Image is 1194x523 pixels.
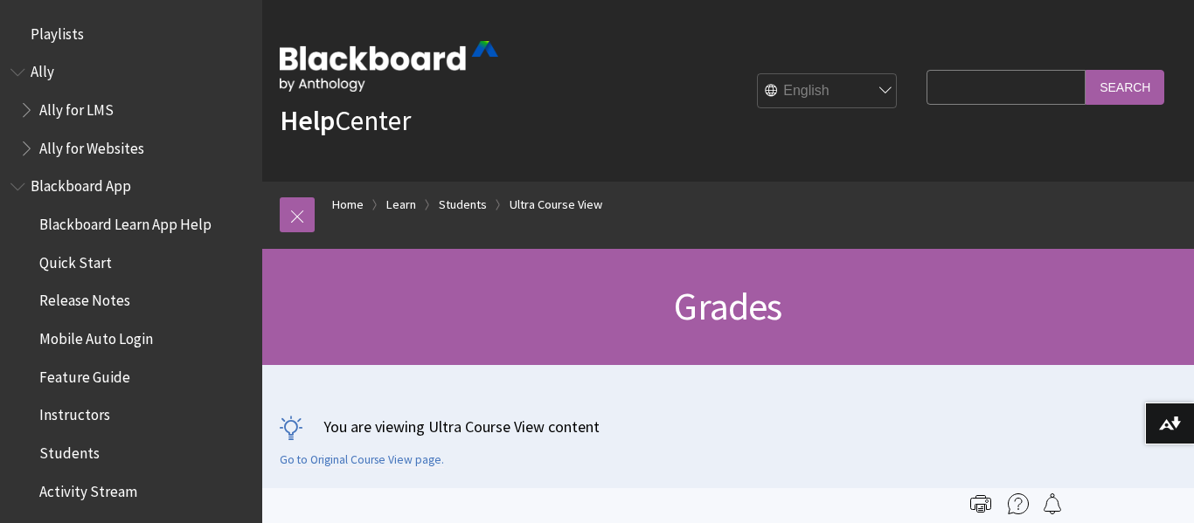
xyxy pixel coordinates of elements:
[674,282,781,330] span: Grades
[39,95,114,119] span: Ally for LMS
[39,248,112,272] span: Quick Start
[970,493,991,514] img: Print
[39,134,144,157] span: Ally for Websites
[386,194,416,216] a: Learn
[1086,70,1164,104] input: Search
[439,194,487,216] a: Students
[39,477,137,500] span: Activity Stream
[31,19,84,43] span: Playlists
[758,74,898,109] select: Site Language Selector
[39,362,130,386] span: Feature Guide
[39,401,110,424] span: Instructors
[280,103,411,138] a: HelpCenter
[332,194,364,216] a: Home
[39,210,212,233] span: Blackboard Learn App Help
[510,194,602,216] a: Ultra Course View
[31,172,131,196] span: Blackboard App
[280,41,498,92] img: Blackboard by Anthology
[39,438,100,462] span: Students
[280,103,335,138] strong: Help
[1042,493,1063,514] img: Follow this page
[10,58,252,163] nav: Book outline for Anthology Ally Help
[280,452,444,468] a: Go to Original Course View page.
[280,416,1177,437] p: You are viewing Ultra Course View content
[39,324,153,348] span: Mobile Auto Login
[10,19,252,49] nav: Book outline for Playlists
[1008,493,1029,514] img: More help
[39,286,130,310] span: Release Notes
[31,58,54,81] span: Ally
